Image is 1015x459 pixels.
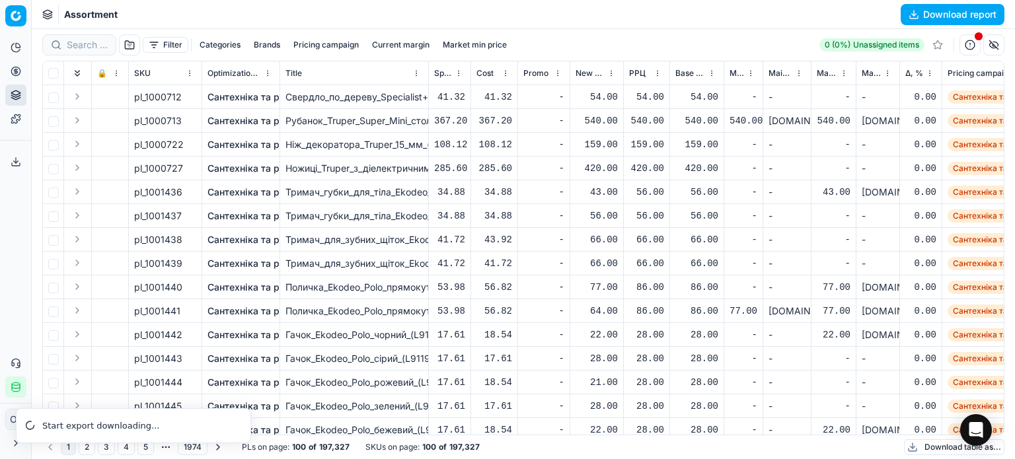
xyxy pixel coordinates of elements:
div: - [730,400,757,413]
div: Тримач_для_зубних_щіток_Ekodeo_Polo_прямий_чорний_(L9117ВК) [285,257,423,270]
button: Expand [69,88,85,104]
span: Unassigned items [853,40,919,50]
div: 34.88 [434,186,465,199]
div: 28.00 [629,352,664,365]
div: - [817,376,850,389]
div: - [817,400,850,413]
input: Search by SKU or title [67,38,108,52]
button: Expand [69,184,85,199]
div: 367.20 [476,114,512,127]
div: - [862,162,894,175]
a: Сантехніка та ремонт [207,114,307,127]
div: 86.00 [675,304,718,318]
button: Expand [69,350,85,366]
button: Expand [69,255,85,271]
span: Base price [675,68,705,79]
button: Go to previous page [42,439,58,455]
span: Promo [523,68,548,79]
button: Expand [69,279,85,295]
div: 22.00 [576,328,618,341]
div: 53.98 [434,281,465,294]
span: Main CD min price [730,68,744,79]
span: Cost [476,68,494,79]
button: Expand [69,207,85,223]
div: 17.61 [434,328,465,341]
div: - [730,352,757,365]
div: - [862,138,894,151]
div: [DOMAIN_NAME] [862,281,894,294]
span: New promo price [576,68,605,79]
button: 1 [61,439,76,455]
div: 0.00 [905,209,936,223]
div: 34.88 [476,186,512,199]
div: Поличка_Ekodeo_Polo_прямокутна_чорна_(L9118BK) [285,304,423,318]
div: - [817,257,850,270]
a: Сантехніка та ремонт [207,328,307,341]
div: [DOMAIN_NAME] [862,186,894,199]
div: - [730,281,757,294]
span: pl_1000727 [134,162,183,175]
span: Optimization group [207,68,261,79]
span: РРЦ [629,68,646,79]
div: 86.00 [629,281,664,294]
div: 159.00 [576,138,618,151]
div: 77.00 [817,281,850,294]
div: - [523,328,564,341]
span: pl_1001443 [134,352,182,365]
div: 17.61 [476,400,512,413]
div: [DOMAIN_NAME] [862,423,894,437]
div: - [523,114,564,127]
button: Download report [901,4,1004,25]
div: - [769,90,806,104]
div: 28.00 [675,400,718,413]
div: 56.82 [476,281,512,294]
div: 34.88 [476,209,512,223]
div: - [769,257,806,270]
div: 0.00 [905,162,936,175]
div: - [730,138,757,151]
div: 64.00 [576,304,618,318]
div: 285.60 [476,162,512,175]
span: pl_1000713 [134,114,182,127]
span: pl_1000722 [134,138,184,151]
span: Pricing campaign [948,68,1013,79]
div: 53.98 [434,304,465,318]
span: pl_1001445 [134,400,182,413]
div: 0.00 [905,90,936,104]
div: - [523,162,564,175]
div: - [862,376,894,389]
div: Тримач_для_зубних_щіток_Ekodeo_Polo_прямий_сірий_(L9117SL) [285,233,423,246]
div: - [862,233,894,246]
span: Δ, % [905,68,923,79]
button: Brands [248,37,285,53]
div: 0.00 [905,138,936,151]
strong: 100 [422,442,436,452]
div: 0.00 [905,257,936,270]
div: 66.00 [675,257,718,270]
div: 367.20 [434,114,465,127]
div: 22.00 [576,423,618,437]
div: 66.00 [629,257,664,270]
div: 28.00 [675,376,718,389]
div: - [862,90,894,104]
a: Сантехніка та ремонт [207,162,307,175]
div: - [769,352,806,365]
div: Поличка_Ekodeo_Polo_прямокутна_сіра_(L9118SL) [285,281,423,294]
div: Тримач_губки_для_тіла_Ekodeo_Polo_сірий_(L9116SL) [285,186,423,199]
span: Market min price [817,68,837,79]
div: [DOMAIN_NAME] [862,114,894,127]
div: [DOMAIN_NAME] [769,304,806,318]
div: - [523,281,564,294]
div: 54.00 [576,90,618,104]
div: 159.00 [675,138,718,151]
div: 540.00 [629,114,664,127]
div: Гачок_Ekodeo_Polo_рожевий_(L9119PK) [285,376,423,389]
div: 285.60 [434,162,465,175]
div: - [523,352,564,365]
div: 28.00 [675,328,718,341]
div: - [730,186,757,199]
div: 108.12 [476,138,512,151]
a: Сантехніка та ремонт [207,90,307,104]
div: - [817,352,850,365]
div: [DOMAIN_NAME] [769,114,806,127]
